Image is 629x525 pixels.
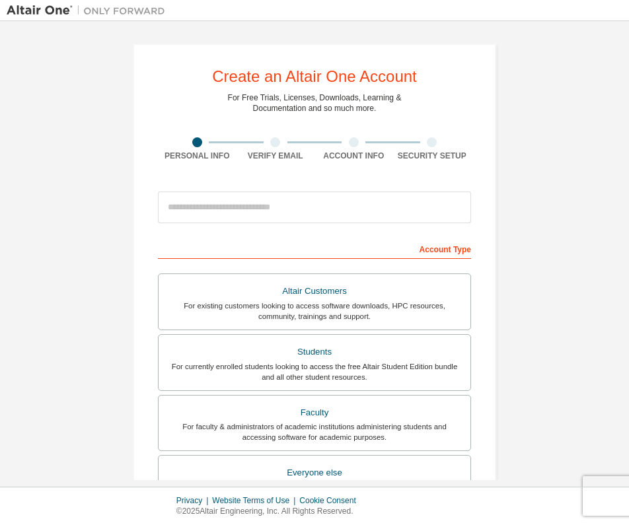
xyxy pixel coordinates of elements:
[166,464,462,482] div: Everyone else
[166,300,462,322] div: For existing customers looking to access software downloads, HPC resources, community, trainings ...
[158,151,237,161] div: Personal Info
[299,495,363,506] div: Cookie Consent
[393,151,472,161] div: Security Setup
[7,4,172,17] img: Altair One
[158,238,471,259] div: Account Type
[228,92,402,114] div: For Free Trials, Licenses, Downloads, Learning & Documentation and so much more.
[176,506,364,517] p: © 2025 Altair Engineering, Inc. All Rights Reserved.
[212,69,417,85] div: Create an Altair One Account
[166,343,462,361] div: Students
[166,361,462,382] div: For currently enrolled students looking to access the free Altair Student Edition bundle and all ...
[176,495,212,506] div: Privacy
[166,403,462,422] div: Faculty
[237,151,315,161] div: Verify Email
[314,151,393,161] div: Account Info
[212,495,299,506] div: Website Terms of Use
[166,282,462,300] div: Altair Customers
[166,421,462,442] div: For faculty & administrators of academic institutions administering students and accessing softwa...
